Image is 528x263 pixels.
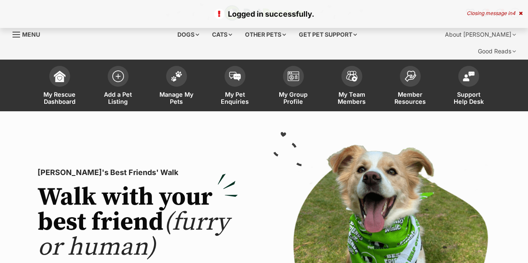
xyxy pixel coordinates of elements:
div: Cats [206,26,238,43]
a: My Pet Enquiries [206,62,264,111]
img: add-pet-listing-icon-0afa8454b4691262ce3f59096e99ab1cd57d4a30225e0717b998d2c9b9846f56.svg [112,70,124,82]
span: Support Help Desk [450,91,488,105]
img: manage-my-pets-icon-02211641906a0b7f246fdf0571729dbe1e7629f14944591b6c1af311fb30b64b.svg [171,71,182,82]
img: member-resources-icon-8e73f808a243e03378d46382f2149f9095a855e16c252ad45f914b54edf8863c.svg [404,70,416,82]
a: Support Help Desk [440,62,498,111]
span: Menu [22,31,40,38]
p: [PERSON_NAME]'s Best Friends' Walk [38,167,238,178]
div: Get pet support [293,26,363,43]
span: (furry or human) [38,207,229,263]
a: Add a Pet Listing [89,62,147,111]
span: My Team Members [333,91,371,105]
div: Good Reads [472,43,522,60]
span: My Group Profile [275,91,312,105]
img: group-profile-icon-3fa3cf56718a62981997c0bc7e787c4b2cf8bcc04b72c1350f741eb67cf2f40e.svg [288,71,299,81]
a: Manage My Pets [147,62,206,111]
div: About [PERSON_NAME] [439,26,522,43]
div: Dogs [172,26,205,43]
a: Member Resources [381,62,440,111]
span: My Pet Enquiries [216,91,254,105]
span: Member Resources [392,91,429,105]
span: Manage My Pets [158,91,195,105]
img: team-members-icon-5396bd8760b3fe7c0b43da4ab00e1e3bb1a5d9ba89233759b79545d2d3fc5d0d.svg [346,71,358,82]
span: My Rescue Dashboard [41,91,78,105]
img: help-desk-icon-fdf02630f3aa405de69fd3d07c3f3aa587a6932b1a1747fa1d2bba05be0121f9.svg [463,71,475,81]
a: My Group Profile [264,62,323,111]
div: Other pets [239,26,292,43]
a: Menu [13,26,46,41]
img: dashboard-icon-eb2f2d2d3e046f16d808141f083e7271f6b2e854fb5c12c21221c1fb7104beca.svg [54,70,66,82]
a: My Rescue Dashboard [30,62,89,111]
span: Add a Pet Listing [99,91,137,105]
h2: Walk with your best friend [38,185,238,260]
a: My Team Members [323,62,381,111]
img: pet-enquiries-icon-7e3ad2cf08bfb03b45e93fb7055b45f3efa6380592205ae92323e6603595dc1f.svg [229,72,241,81]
